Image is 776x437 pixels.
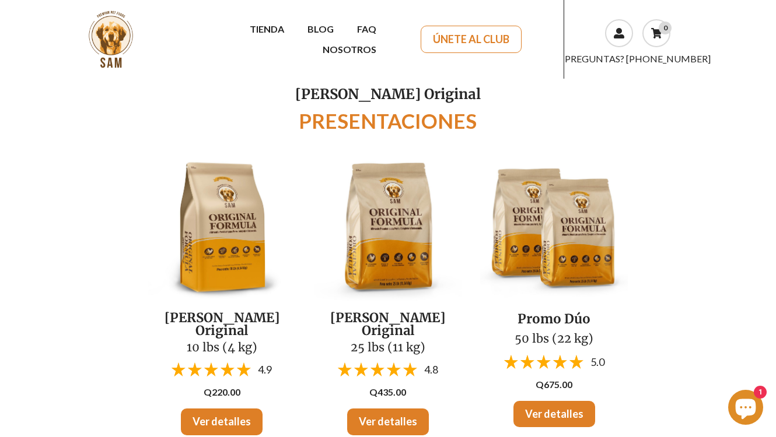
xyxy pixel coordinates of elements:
[148,154,296,302] img: mockupfinales-02.jpeg
[81,9,141,69] img: sam.png
[659,22,672,34] div: 0
[480,378,628,392] p: Q675.00
[148,386,296,399] p: Q220.00
[642,19,670,47] a: 0
[480,311,628,326] h2: Promo Dúo
[424,363,438,376] span: 4.8
[148,341,296,353] h2: 10 lbs (4 kg)
[172,362,272,376] a: 4.9
[181,408,263,435] a: Ver detalles
[296,19,345,39] a: BLOG
[65,84,711,104] p: [PERSON_NAME] Original
[65,109,711,132] h1: PRESENTACIONES
[565,53,711,64] a: PREGUNTAS? [PHONE_NUMBER]
[590,355,604,368] span: 5.0
[338,362,438,376] a: 4.8
[314,311,462,337] h2: [PERSON_NAME] Original
[314,341,462,353] h2: 25 lbs (11 kg)
[421,26,522,54] a: ÚNETE AL CLUB
[238,19,296,39] a: TIENDA
[480,332,628,346] h2: 50 lbs (22 kg)
[480,154,628,302] img: mockupfinalss.jpeg
[314,386,462,399] p: Q435.00
[347,408,429,435] a: Ver detalles
[345,19,388,39] a: FAQ
[258,363,272,376] span: 4.9
[725,390,767,428] inbox-online-store-chat: Chat de la tienda online Shopify
[513,401,595,428] a: Ver detalles
[148,311,296,337] h2: [PERSON_NAME] Original
[311,39,388,59] a: NOSOTROS
[314,154,462,302] img: mockupfinales-01.jpeg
